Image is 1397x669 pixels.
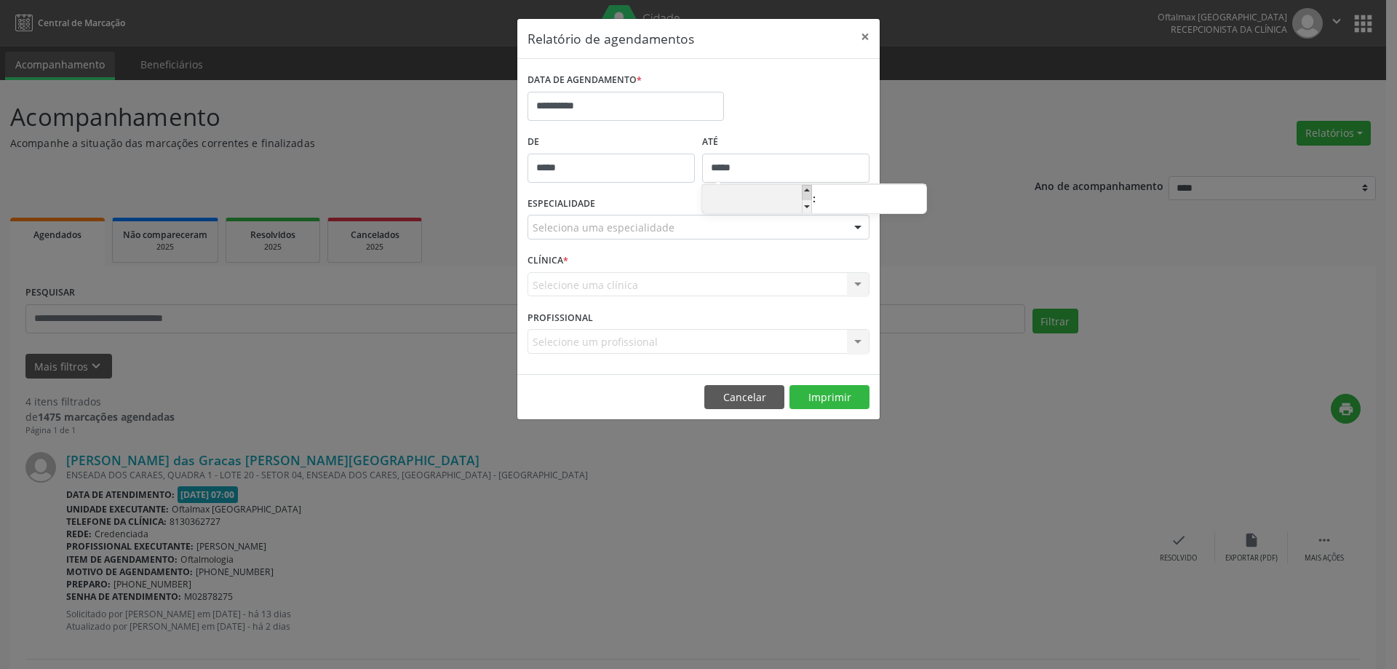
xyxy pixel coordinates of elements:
[704,385,784,410] button: Cancelar
[851,19,880,55] button: Close
[533,220,674,235] span: Seleciona uma especialidade
[528,193,595,215] label: ESPECIALIDADE
[528,250,568,272] label: CLÍNICA
[816,186,926,215] input: Minute
[702,186,812,215] input: Hour
[528,131,695,154] label: De
[812,184,816,213] span: :
[528,306,593,329] label: PROFISSIONAL
[702,131,869,154] label: ATÉ
[528,29,694,48] h5: Relatório de agendamentos
[528,69,642,92] label: DATA DE AGENDAMENTO
[789,385,869,410] button: Imprimir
